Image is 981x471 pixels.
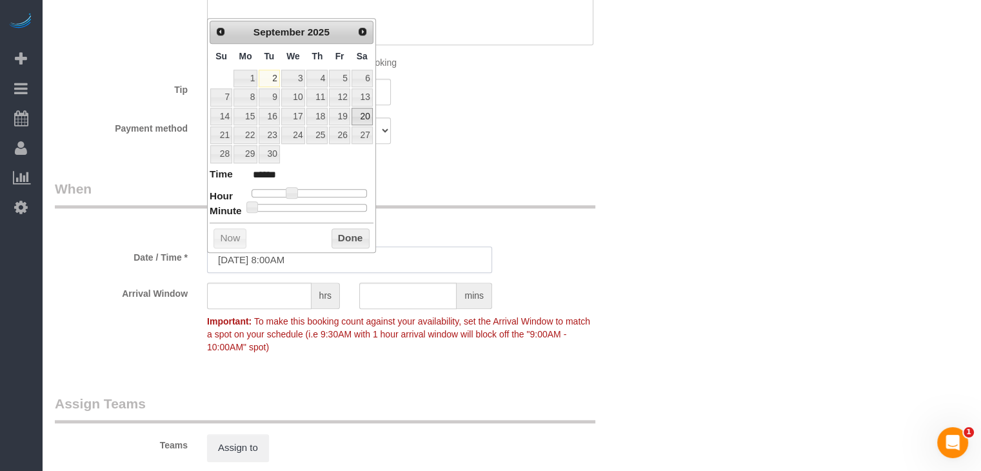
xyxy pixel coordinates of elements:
[210,167,233,183] dt: Time
[281,126,306,144] a: 24
[55,394,595,423] legend: Assign Teams
[215,51,227,61] span: Sunday
[308,26,330,37] span: 2025
[306,126,328,144] a: 25
[335,51,344,61] span: Friday
[332,228,370,249] button: Done
[210,88,232,106] a: 7
[239,51,252,61] span: Monday
[45,246,197,264] label: Date / Time *
[329,126,350,144] a: 26
[312,283,340,309] span: hrs
[937,427,968,458] iframe: Intercom live chat
[210,108,232,125] a: 14
[233,70,257,87] a: 1
[213,228,246,249] button: Now
[233,108,257,125] a: 15
[306,70,328,87] a: 4
[329,70,350,87] a: 5
[352,108,373,125] a: 20
[207,434,269,461] button: Assign to
[457,283,492,309] span: mins
[233,88,257,106] a: 8
[45,117,197,135] label: Payment method
[8,13,34,31] img: Automaid Logo
[207,316,252,326] strong: Important:
[281,70,306,87] a: 3
[352,70,373,87] a: 6
[286,51,300,61] span: Wednesday
[264,51,274,61] span: Tuesday
[259,88,279,106] a: 9
[210,126,232,144] a: 21
[259,126,279,144] a: 23
[329,88,350,106] a: 12
[357,51,368,61] span: Saturday
[215,26,226,37] span: Prev
[964,427,974,437] span: 1
[55,179,595,208] legend: When
[233,145,257,163] a: 29
[233,126,257,144] a: 22
[281,88,306,106] a: 10
[45,434,197,452] label: Teams
[259,145,279,163] a: 30
[312,51,322,61] span: Thursday
[281,108,306,125] a: 17
[212,23,230,41] a: Prev
[259,70,279,87] a: 2
[357,26,368,37] span: Next
[207,316,590,352] span: To make this booking count against your availability, set the Arrival Window to match a spot on y...
[45,283,197,300] label: Arrival Window
[306,108,328,125] a: 18
[207,246,492,273] input: MM/DD/YYYY HH:MM
[45,79,197,96] label: Tip
[210,189,233,205] dt: Hour
[259,108,279,125] a: 16
[353,23,372,41] a: Next
[352,88,373,106] a: 13
[253,26,305,37] span: September
[306,88,328,106] a: 11
[210,145,232,163] a: 28
[352,126,373,144] a: 27
[210,204,242,220] dt: Minute
[329,108,350,125] a: 19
